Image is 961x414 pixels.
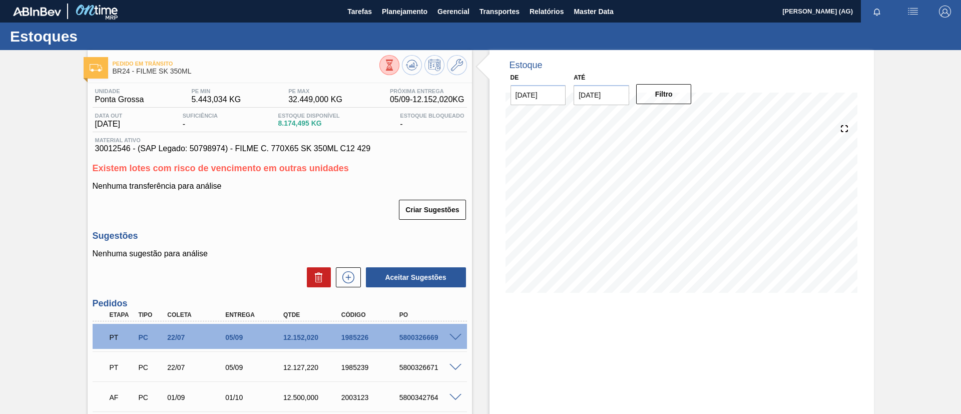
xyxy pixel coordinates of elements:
div: Pedido de Compra [136,393,166,401]
span: Próxima Entrega [390,88,464,94]
span: [DATE] [95,120,123,129]
span: Tarefas [347,6,372,18]
span: Planejamento [382,6,427,18]
h3: Pedidos [93,298,467,309]
div: 2003123 [339,393,404,401]
div: 5800342764 [397,393,462,401]
p: Nenhuma transferência para análise [93,182,467,191]
span: Data out [95,113,123,119]
div: Pedido de Compra [136,333,166,341]
button: Ir ao Master Data / Geral [447,55,467,75]
div: - [180,113,220,129]
span: 30012546 - (SAP Legado: 50798974) - FILME C. 770X65 SK 350ML C12 429 [95,144,464,153]
p: PT [110,333,135,341]
div: Tipo [136,311,166,318]
button: Programar Estoque [424,55,444,75]
h3: Sugestões [93,231,467,241]
div: Pedido de Compra [136,363,166,371]
span: Unidade [95,88,144,94]
span: Relatórios [530,6,564,18]
input: dd/mm/yyyy [511,85,566,105]
div: 01/09/2025 [165,393,230,401]
span: PE MAX [288,88,342,94]
p: Nenhuma sugestão para análise [93,249,467,258]
div: 12.127,220 [281,363,346,371]
span: 05/09 - 12.152,020 KG [390,95,464,104]
span: Master Data [574,6,613,18]
span: Estoque Disponível [278,113,340,119]
div: 12.152,020 [281,333,346,341]
div: 12.500,000 [281,393,346,401]
div: Código [339,311,404,318]
button: Atualizar Gráfico [402,55,422,75]
span: Estoque Bloqueado [400,113,464,119]
span: Material ativo [95,137,464,143]
span: Existem lotes com risco de vencimento em outras unidades [93,163,349,173]
span: PE MIN [191,88,241,94]
span: Suficiência [183,113,218,119]
div: 01/10/2025 [223,393,288,401]
h1: Estoques [10,31,188,42]
button: Criar Sugestões [399,200,465,220]
p: AF [110,393,135,401]
div: 5800326671 [397,363,462,371]
div: Nova sugestão [331,267,361,287]
p: PT [110,363,135,371]
div: 22/07/2025 [165,363,230,371]
div: 1985226 [339,333,404,341]
div: Pedido em Trânsito [107,356,137,378]
div: Qtde [281,311,346,318]
button: Filtro [636,84,692,104]
div: Entrega [223,311,288,318]
div: Excluir Sugestões [302,267,331,287]
div: 22/07/2025 [165,333,230,341]
img: TNhmsLtSVTkK8tSr43FrP2fwEKptu5GPRR3wAAAABJRU5ErkJggg== [13,7,61,16]
div: 5800326669 [397,333,462,341]
span: Gerencial [437,6,469,18]
span: 32.449,000 KG [288,95,342,104]
img: Logout [939,6,951,18]
span: Transportes [479,6,520,18]
span: BR24 - FILME SK 350ML [113,68,379,75]
div: - [397,113,466,129]
span: 5.443,034 KG [191,95,241,104]
div: Estoque [510,60,543,71]
div: Aguardando Faturamento [107,386,137,408]
span: Ponta Grossa [95,95,144,104]
div: 05/09/2025 [223,363,288,371]
label: De [511,74,519,81]
span: Pedido em Trânsito [113,61,379,67]
button: Notificações [861,5,893,19]
div: Aceitar Sugestões [361,266,467,288]
label: Até [574,74,585,81]
div: 1985239 [339,363,404,371]
span: 8.174,495 KG [278,120,340,127]
button: Aceitar Sugestões [366,267,466,287]
button: Visão Geral dos Estoques [379,55,399,75]
div: Criar Sugestões [400,199,466,221]
input: dd/mm/yyyy [574,85,629,105]
div: Etapa [107,311,137,318]
img: userActions [907,6,919,18]
div: PO [397,311,462,318]
img: Ícone [90,64,102,72]
div: Pedido em Trânsito [107,326,137,348]
div: Coleta [165,311,230,318]
div: 05/09/2025 [223,333,288,341]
